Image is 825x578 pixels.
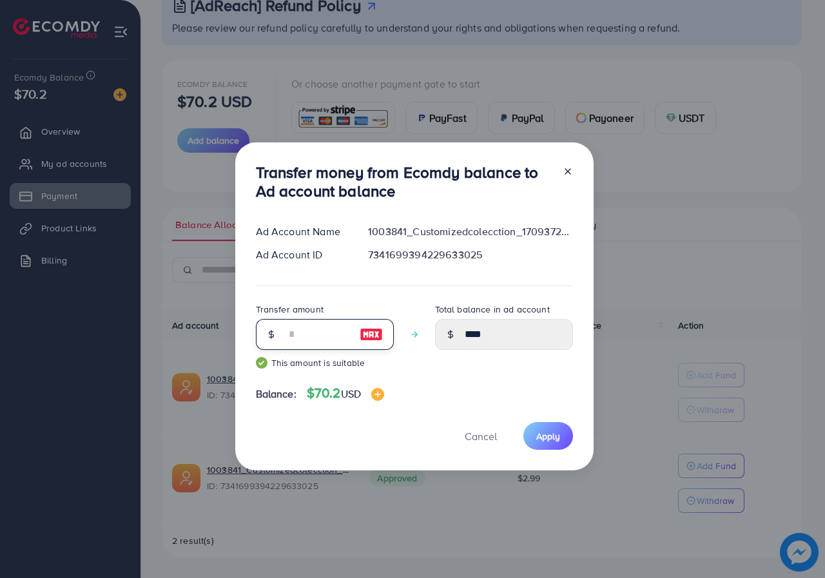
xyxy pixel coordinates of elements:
span: Balance: [256,387,296,401]
img: guide [256,357,267,369]
div: 7341699394229633025 [358,247,583,262]
div: Ad Account Name [246,224,358,239]
small: This amount is suitable [256,356,394,369]
div: 1003841_Customizedcolecction_1709372613954 [358,224,583,239]
span: Cancel [465,429,497,443]
span: USD [341,387,361,401]
button: Cancel [449,422,513,450]
label: Transfer amount [256,303,324,316]
h3: Transfer money from Ecomdy balance to Ad account balance [256,163,552,200]
img: image [360,327,383,342]
h4: $70.2 [307,385,384,401]
button: Apply [523,422,573,450]
span: Apply [536,430,560,443]
label: Total balance in ad account [435,303,550,316]
img: image [371,388,384,401]
div: Ad Account ID [246,247,358,262]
